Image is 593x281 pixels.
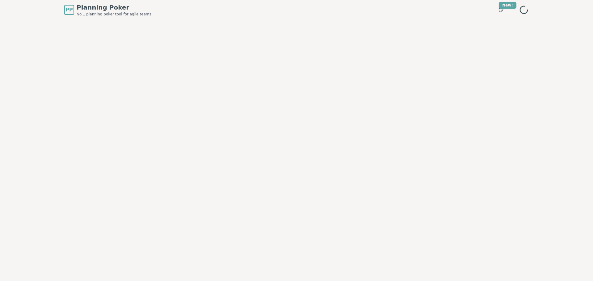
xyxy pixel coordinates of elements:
span: No.1 planning poker tool for agile teams [77,12,151,17]
div: New! [499,2,516,9]
button: New! [495,4,507,15]
a: PPPlanning PokerNo.1 planning poker tool for agile teams [64,3,151,17]
span: Planning Poker [77,3,151,12]
span: PP [65,6,73,14]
